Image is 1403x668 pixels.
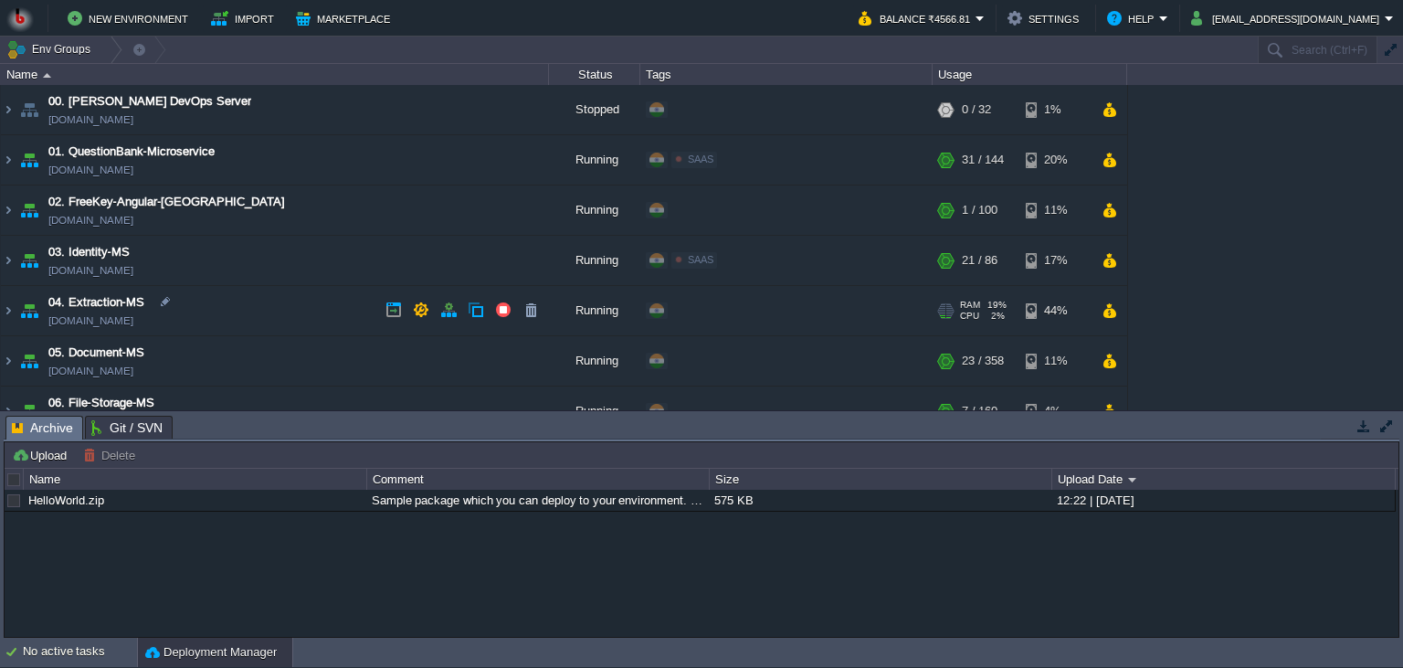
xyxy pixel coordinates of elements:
button: New Environment [68,7,194,29]
button: [EMAIL_ADDRESS][DOMAIN_NAME] [1191,7,1385,29]
div: 1 / 100 [962,186,997,235]
img: AMDAwAAAACH5BAEAAAAALAAAAAABAAEAAAICRAEAOw== [1,236,16,285]
a: 03. Identity-MS [48,243,130,261]
div: 575 KB [710,490,1050,511]
a: [DOMAIN_NAME] [48,261,133,280]
img: AMDAwAAAACH5BAEAAAAALAAAAAABAAEAAAICRAEAOw== [1,336,16,386]
a: 01. QuestionBank-Microservice [48,143,215,161]
div: Usage [934,64,1126,85]
div: Upload Date [1053,469,1395,490]
div: 44% [1026,286,1085,335]
div: 11% [1026,336,1085,386]
a: [DOMAIN_NAME] [48,211,133,229]
img: AMDAwAAAACH5BAEAAAAALAAAAAABAAEAAAICRAEAOw== [1,186,16,235]
button: Help [1107,7,1159,29]
div: Running [549,286,640,335]
div: 7 / 160 [962,387,997,436]
img: AMDAwAAAACH5BAEAAAAALAAAAAABAAEAAAICRAEAOw== [16,336,42,386]
button: Balance ₹4566.81 [859,7,976,29]
span: 19% [987,300,1007,311]
button: Deployment Manager [145,643,277,662]
div: 21 / 86 [962,236,997,285]
button: Settings [1007,7,1084,29]
div: Stopped [549,85,640,134]
div: Name [2,64,548,85]
span: Archive [12,417,73,440]
div: 23 / 358 [962,336,1004,386]
span: 2% [986,311,1005,322]
button: Env Groups [6,37,97,62]
button: Import [211,7,280,29]
img: AMDAwAAAACH5BAEAAAAALAAAAAABAAEAAAICRAEAOw== [43,73,51,78]
div: Running [549,135,640,185]
a: [DOMAIN_NAME] [48,362,133,380]
div: 11% [1026,186,1085,235]
img: AMDAwAAAACH5BAEAAAAALAAAAAABAAEAAAICRAEAOw== [16,286,42,335]
a: [DOMAIN_NAME] [48,161,133,179]
img: AMDAwAAAACH5BAEAAAAALAAAAAABAAEAAAICRAEAOw== [1,85,16,134]
div: Running [549,186,640,235]
div: 12:22 | [DATE] [1052,490,1394,511]
img: AMDAwAAAACH5BAEAAAAALAAAAAABAAEAAAICRAEAOw== [16,387,42,436]
a: [DOMAIN_NAME] [48,312,133,330]
img: AMDAwAAAACH5BAEAAAAALAAAAAABAAEAAAICRAEAOw== [1,387,16,436]
div: Status [550,64,639,85]
img: AMDAwAAAACH5BAEAAAAALAAAAAABAAEAAAICRAEAOw== [16,85,42,134]
div: Name [25,469,365,490]
div: Size [711,469,1051,490]
div: 17% [1026,236,1085,285]
button: Upload [12,447,72,463]
div: 31 / 144 [962,135,1004,185]
div: Tags [641,64,932,85]
span: CPU [960,311,979,322]
div: 4% [1026,387,1085,436]
img: AMDAwAAAACH5BAEAAAAALAAAAAABAAEAAAICRAEAOw== [16,186,42,235]
button: Marketplace [296,7,396,29]
a: 05. Document-MS [48,344,144,362]
div: 20% [1026,135,1085,185]
a: 04. Extraction-MS [48,293,144,312]
div: Running [549,336,640,386]
span: Git / SVN [91,417,163,439]
img: AMDAwAAAACH5BAEAAAAALAAAAAABAAEAAAICRAEAOw== [1,286,16,335]
div: Comment [368,469,709,490]
div: 1% [1026,85,1085,134]
div: Running [549,236,640,285]
div: Sample package which you can deploy to your environment. Feel free to delete and upload a package... [367,490,708,511]
button: Delete [83,447,141,463]
img: AMDAwAAAACH5BAEAAAAALAAAAAABAAEAAAICRAEAOw== [1,135,16,185]
a: [DOMAIN_NAME] [48,111,133,129]
span: SAAS [688,254,713,265]
img: AMDAwAAAACH5BAEAAAAALAAAAAABAAEAAAICRAEAOw== [16,135,42,185]
div: No active tasks [23,638,137,667]
div: 0 / 32 [962,85,991,134]
img: Bitss Techniques [6,5,34,32]
a: 02. FreeKey-Angular-[GEOGRAPHIC_DATA] [48,193,285,211]
a: 00. [PERSON_NAME] DevOps Server [48,92,251,111]
a: HelloWorld.zip [28,493,104,507]
span: SAAS [688,154,713,164]
div: Running [549,387,640,436]
span: RAM [960,300,980,311]
a: 06. File-Storage-MS [48,394,154,412]
img: AMDAwAAAACH5BAEAAAAALAAAAAABAAEAAAICRAEAOw== [16,236,42,285]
